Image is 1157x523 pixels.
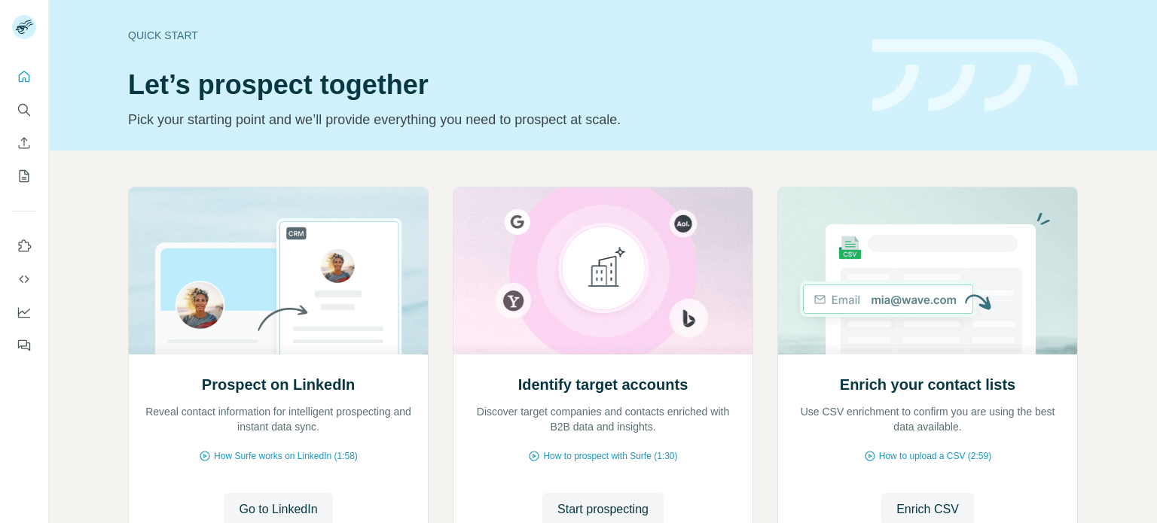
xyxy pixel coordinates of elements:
[453,187,753,354] img: Identify target accounts
[840,374,1015,395] h2: Enrich your contact lists
[469,404,737,434] p: Discover target companies and contacts enriched with B2B data and insights.
[543,449,677,463] span: How to prospect with Surfe (1:30)
[12,299,36,326] button: Dashboard
[879,449,991,463] span: How to upload a CSV (2:59)
[128,28,854,43] div: Quick start
[214,449,358,463] span: How Surfe works on LinkedIn (1:58)
[128,109,854,130] p: Pick your starting point and we’ll provide everything you need to prospect at scale.
[128,70,854,100] h1: Let’s prospect together
[12,163,36,190] button: My lists
[12,96,36,123] button: Search
[518,374,688,395] h2: Identify target accounts
[12,63,36,90] button: Quick start
[12,332,36,359] button: Feedback
[12,266,36,293] button: Use Surfe API
[777,187,1078,354] img: Enrich your contact lists
[144,404,413,434] p: Reveal contact information for intelligent prospecting and instant data sync.
[896,500,959,518] span: Enrich CSV
[128,187,429,354] img: Prospect on LinkedIn
[12,233,36,260] button: Use Surfe on LinkedIn
[557,500,649,518] span: Start prospecting
[872,39,1078,112] img: banner
[793,404,1062,434] p: Use CSV enrichment to confirm you are using the best data available.
[202,374,355,395] h2: Prospect on LinkedIn
[239,500,317,518] span: Go to LinkedIn
[12,129,36,157] button: Enrich CSV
